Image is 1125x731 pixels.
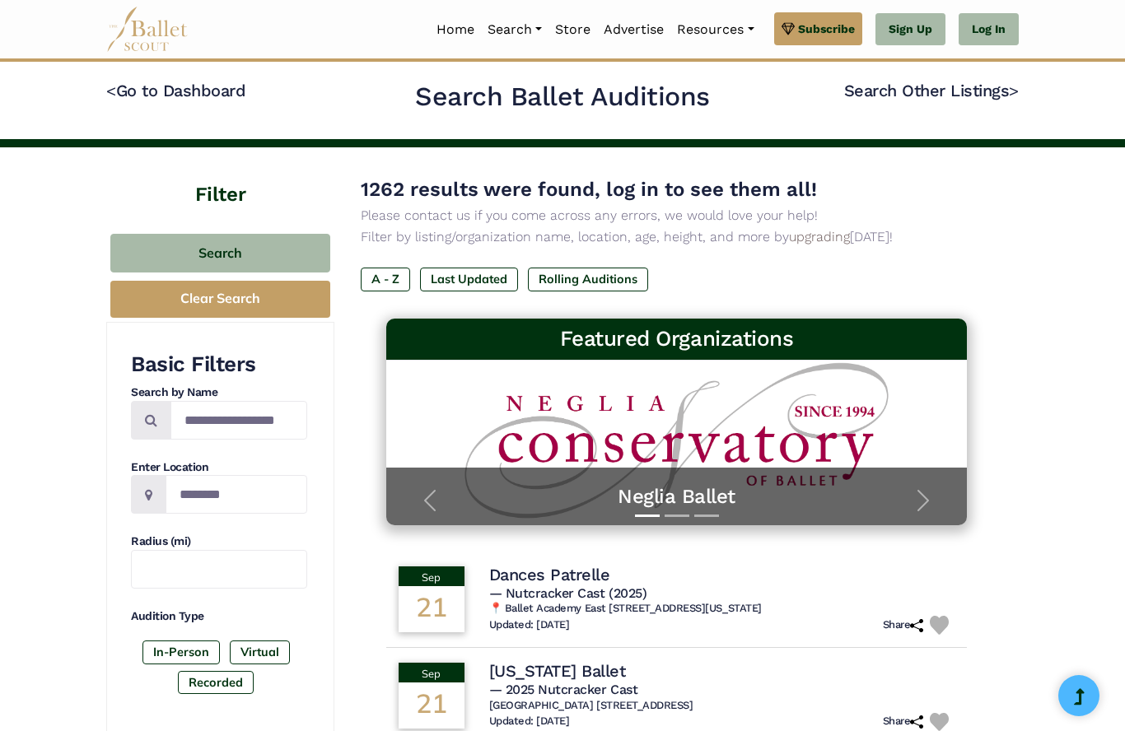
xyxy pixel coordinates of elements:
h6: Share [883,715,924,729]
code: > [1009,80,1019,100]
h4: Dances Patrelle [489,564,610,585]
h3: Featured Organizations [399,325,955,353]
label: Last Updated [420,268,518,291]
h4: [US_STATE] Ballet [489,660,626,682]
img: gem.svg [782,20,795,38]
div: 21 [399,586,464,632]
h4: Filter [106,147,334,209]
h6: [GEOGRAPHIC_DATA] [STREET_ADDRESS] [489,699,955,713]
code: < [106,80,116,100]
span: Subscribe [798,20,855,38]
a: <Go to Dashboard [106,81,245,100]
label: Virtual [230,640,290,663]
a: Neglia Ballet [403,484,951,510]
h4: Audition Type [131,608,307,625]
button: Search [110,234,330,272]
span: — 2025 Nutcracker Cast [489,682,637,697]
div: Sep [399,663,464,682]
a: Store [548,12,597,47]
h4: Search by Name [131,384,307,401]
a: Resources [670,12,760,47]
a: Log In [959,13,1019,46]
a: Search [481,12,548,47]
a: Sign Up [875,13,945,46]
label: In-Person [142,640,220,663]
p: Filter by listing/organization name, location, age, height, and more by [DATE]! [361,226,992,248]
span: 1262 results were found, log in to see them all! [361,178,817,201]
input: Location [166,475,307,514]
div: 21 [399,682,464,729]
a: Subscribe [774,12,862,45]
span: — Nutcracker Cast (2025) [489,585,647,601]
a: Search Other Listings> [844,81,1019,100]
label: A - Z [361,268,410,291]
button: Slide 1 [635,506,660,525]
label: Rolling Auditions [528,268,648,291]
button: Clear Search [110,281,330,318]
a: Home [430,12,481,47]
h3: Basic Filters [131,351,307,379]
h6: Share [883,618,924,632]
label: Recorded [178,671,254,694]
input: Search by names... [170,401,307,440]
h4: Enter Location [131,459,307,476]
div: Sep [399,566,464,586]
button: Slide 2 [665,506,689,525]
h2: Search Ballet Auditions [415,80,710,114]
a: Advertise [597,12,670,47]
h6: Updated: [DATE] [489,618,570,632]
a: upgrading [789,229,850,244]
h4: Radius (mi) [131,533,307,550]
h6: 📍 Ballet Academy East [STREET_ADDRESS][US_STATE] [489,602,955,616]
h6: Updated: [DATE] [489,715,570,729]
p: Please contact us if you come across any errors, we would love your help! [361,205,992,226]
button: Slide 3 [694,506,719,525]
